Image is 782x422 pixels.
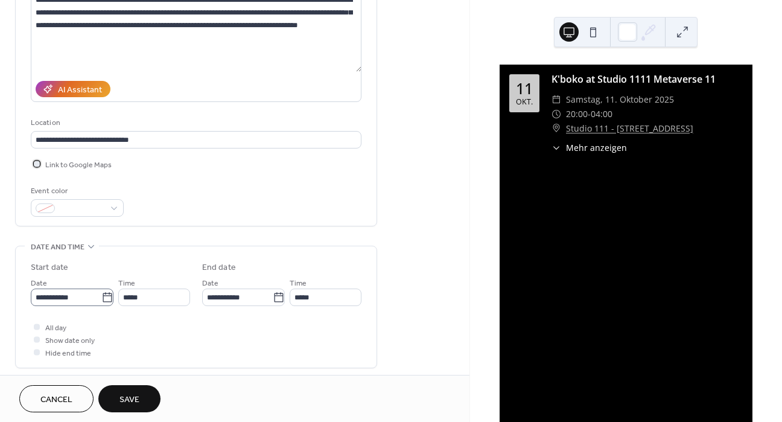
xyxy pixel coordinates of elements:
[591,107,612,121] span: 04:00
[552,72,743,86] div: K'boko at Studio 1111 Metaverse 11
[45,322,66,334] span: All day
[31,241,84,254] span: Date and time
[98,385,161,412] button: Save
[31,117,359,129] div: Location
[45,347,91,360] span: Hide end time
[31,261,68,274] div: Start date
[516,98,533,106] div: Okt.
[118,277,135,290] span: Time
[202,261,236,274] div: End date
[552,141,627,154] button: ​Mehr anzeigen
[290,277,307,290] span: Time
[19,385,94,412] button: Cancel
[566,141,627,154] span: Mehr anzeigen
[566,107,588,121] span: 20:00
[31,185,121,197] div: Event color
[45,334,95,347] span: Show date only
[31,277,47,290] span: Date
[119,394,139,406] span: Save
[588,107,591,121] span: -
[202,277,218,290] span: Date
[516,81,533,96] div: 11
[566,121,693,136] a: Studio 111 - [STREET_ADDRESS]
[58,84,102,97] div: AI Assistant
[552,141,561,154] div: ​
[566,92,674,107] span: Samstag, 11. Oktober 2025
[552,92,561,107] div: ​
[552,121,561,136] div: ​
[552,107,561,121] div: ​
[40,394,72,406] span: Cancel
[36,81,110,97] button: AI Assistant
[45,159,112,171] span: Link to Google Maps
